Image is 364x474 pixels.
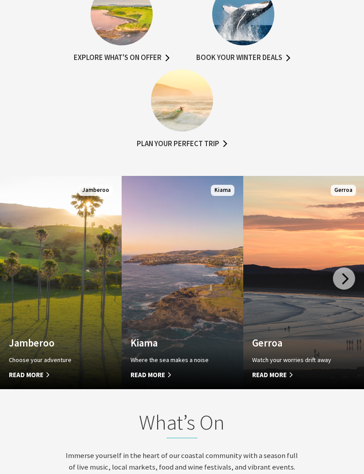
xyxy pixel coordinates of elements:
span: Read More [9,370,95,380]
a: Plan your perfect trip [137,138,227,151]
h4: Jamberoo [9,337,95,349]
span: Gerroa [331,185,356,196]
a: Custom Image Used Kiama Where the sea makes a noise Read More Kiama [122,176,243,389]
h2: What’s On [64,410,300,438]
a: Book your winter deals [196,52,290,64]
span: Read More [252,370,338,380]
p: Where the sea makes a noise [131,355,216,365]
span: Kiama [211,185,234,196]
span: Read More [131,370,216,380]
p: Choose your adventure [9,355,95,365]
a: Explore what's on offer [74,52,170,64]
h4: Kiama [131,337,216,349]
span: Jamberoo [79,185,113,196]
h4: Gerroa [252,337,338,349]
p: Watch your worries drift away [252,355,338,365]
